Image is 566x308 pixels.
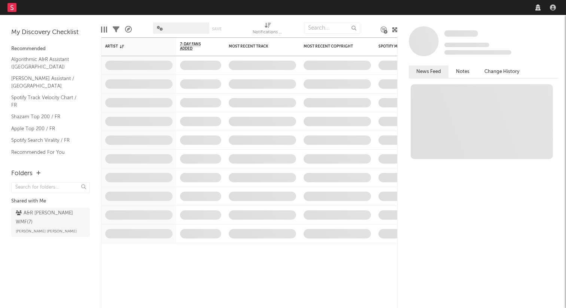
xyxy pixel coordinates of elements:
[448,65,477,78] button: Notes
[11,182,90,193] input: Search for folders...
[229,44,285,49] div: Most Recent Track
[11,45,90,54] div: Recommended
[444,50,511,55] span: 0 fans last week
[378,44,435,49] div: Spotify Monthly Listeners
[11,28,90,37] div: My Discovery Checklist
[11,125,82,133] a: Apple Top 200 / FR
[11,55,82,71] a: Algorithmic A&R Assistant ([GEOGRAPHIC_DATA])
[113,19,119,40] div: Filters
[304,22,360,34] input: Search...
[101,19,107,40] div: Edit Columns
[11,169,33,178] div: Folders
[11,94,82,109] a: Spotify Track Velocity Chart / FR
[105,44,161,49] div: Artist
[11,197,90,206] div: Shared with Me
[444,30,478,37] a: Some Artist
[253,28,283,37] div: Notifications (Artist)
[125,19,132,40] div: A&R Pipeline
[11,136,82,144] a: Spotify Search Virality / FR
[11,208,90,237] a: A&R [PERSON_NAME] WMF(7)[PERSON_NAME] [PERSON_NAME]
[16,209,83,227] div: A&R [PERSON_NAME] WMF ( 7 )
[304,44,360,49] div: Most Recent Copyright
[11,113,82,121] a: Shazam Top 200 / FR
[11,74,82,90] a: [PERSON_NAME] Assistant / [GEOGRAPHIC_DATA]
[444,43,489,47] span: Tracking Since: [DATE]
[477,65,527,78] button: Change History
[253,19,283,40] div: Notifications (Artist)
[212,27,222,31] button: Save
[409,65,448,78] button: News Feed
[16,227,77,236] span: [PERSON_NAME] [PERSON_NAME]
[11,148,82,156] a: Recommended For You
[180,42,210,51] span: 7-Day Fans Added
